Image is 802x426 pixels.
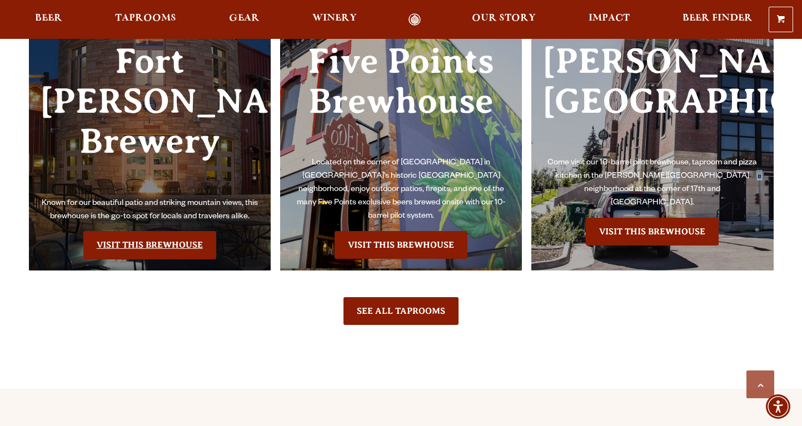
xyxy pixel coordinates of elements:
[291,41,511,157] h3: Five Points Brewhouse
[229,14,260,23] span: Gear
[343,297,459,325] a: See All Taprooms
[335,231,467,259] a: Visit the Five Points Brewhouse
[115,14,176,23] span: Taprooms
[35,14,62,23] span: Beer
[393,13,435,26] a: Odell Home
[683,14,753,23] span: Beer Finder
[305,13,364,26] a: Winery
[28,13,69,26] a: Beer
[746,370,774,398] a: Scroll to top
[542,41,763,157] h3: [PERSON_NAME][GEOGRAPHIC_DATA]
[472,14,536,23] span: Our Story
[675,13,760,26] a: Beer Finder
[586,218,719,245] a: Visit the Sloan’s Lake Brewhouse
[83,231,216,259] a: Visit the Fort Collin's Brewery & Taproom
[222,13,267,26] a: Gear
[589,14,630,23] span: Impact
[40,197,260,224] p: Known for our beautiful patio and striking mountain views, this brewhouse is the go-to spot for l...
[766,394,790,419] div: Accessibility Menu
[40,41,260,197] h3: Fort [PERSON_NAME] Brewery
[108,13,183,26] a: Taprooms
[465,13,543,26] a: Our Story
[312,14,357,23] span: Winery
[291,157,511,223] p: Located on the corner of [GEOGRAPHIC_DATA] in [GEOGRAPHIC_DATA]’s historic [GEOGRAPHIC_DATA] neig...
[542,157,763,210] p: Come visit our 10-barrel pilot brewhouse, taproom and pizza kitchen in the [PERSON_NAME][GEOGRAPH...
[581,13,637,26] a: Impact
